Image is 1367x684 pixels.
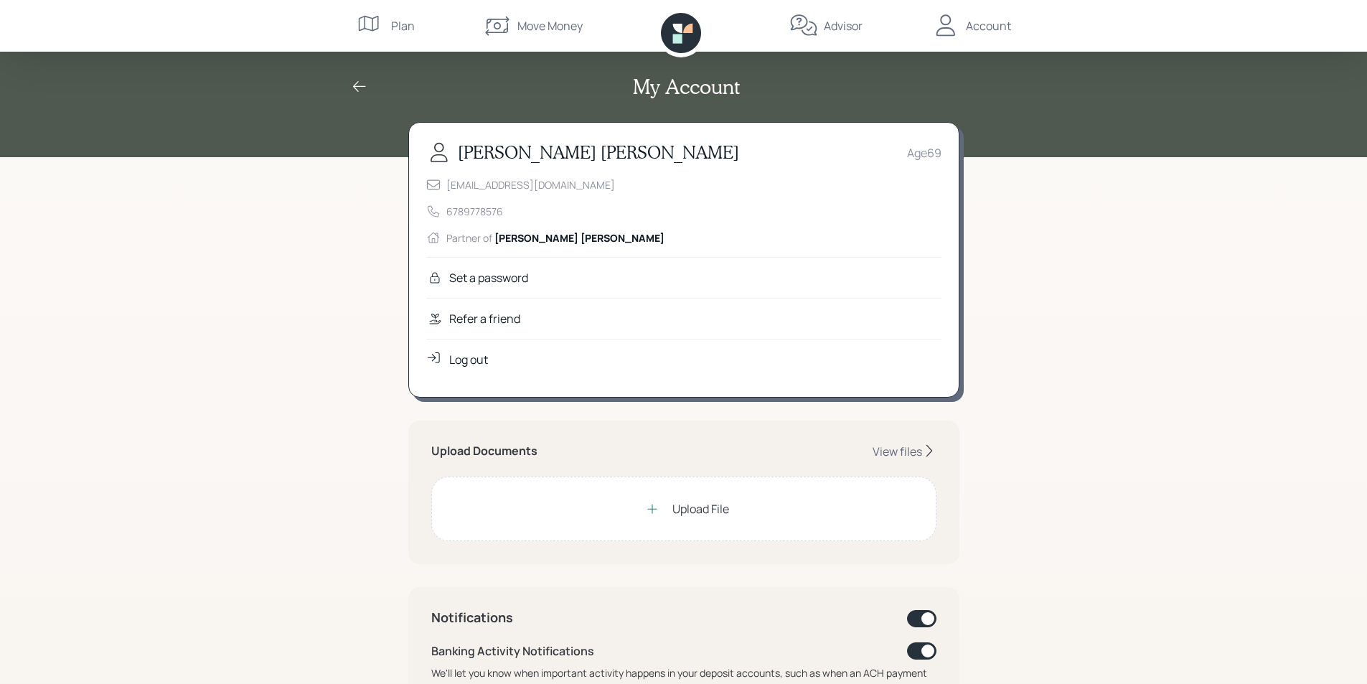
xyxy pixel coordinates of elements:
[517,17,583,34] div: Move Money
[431,444,537,458] h5: Upload Documents
[873,444,922,459] div: View files
[446,204,503,219] div: 6789778576
[449,310,520,327] div: Refer a friend
[458,142,739,163] h3: [PERSON_NAME] [PERSON_NAME]
[446,177,615,192] div: [EMAIL_ADDRESS][DOMAIN_NAME]
[824,17,863,34] div: Advisor
[494,231,664,245] span: [PERSON_NAME] [PERSON_NAME]
[431,642,594,660] div: Banking Activity Notifications
[446,230,664,245] div: Partner of
[907,144,941,161] div: Age 69
[966,17,1011,34] div: Account
[449,269,528,286] div: Set a password
[449,351,488,368] div: Log out
[672,500,729,517] div: Upload File
[391,17,415,34] div: Plan
[633,75,740,99] h2: My Account
[431,610,513,626] h4: Notifications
